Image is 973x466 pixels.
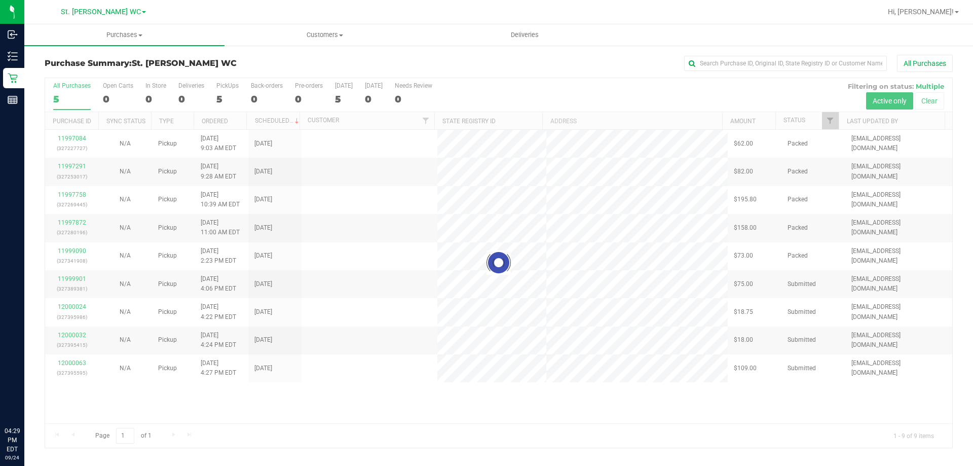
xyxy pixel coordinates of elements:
a: Purchases [24,24,224,46]
span: Deliveries [497,30,552,40]
p: 04:29 PM EDT [5,426,20,454]
span: St. [PERSON_NAME] WC [61,8,141,16]
span: St. [PERSON_NAME] WC [132,58,237,68]
span: Customers [225,30,424,40]
span: Purchases [24,30,224,40]
inline-svg: Inbound [8,29,18,40]
a: Deliveries [425,24,625,46]
iframe: Resource center unread badge [30,383,42,396]
inline-svg: Retail [8,73,18,83]
p: 09/24 [5,454,20,461]
button: All Purchases [897,55,953,72]
iframe: Resource center [10,385,41,415]
a: Customers [224,24,425,46]
input: Search Purchase ID, Original ID, State Registry ID or Customer Name... [684,56,887,71]
span: Hi, [PERSON_NAME]! [888,8,954,16]
inline-svg: Inventory [8,51,18,61]
h3: Purchase Summary: [45,59,347,68]
inline-svg: Reports [8,95,18,105]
